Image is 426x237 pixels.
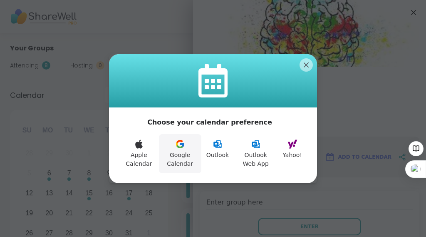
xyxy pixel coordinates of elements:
button: Yahoo! [277,134,307,173]
button: Outlook [201,134,234,173]
button: Google Calendar [159,134,201,173]
button: Outlook Web App [234,134,277,173]
p: Choose your calendar preference [147,117,272,127]
button: Apple Calendar [119,134,159,173]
